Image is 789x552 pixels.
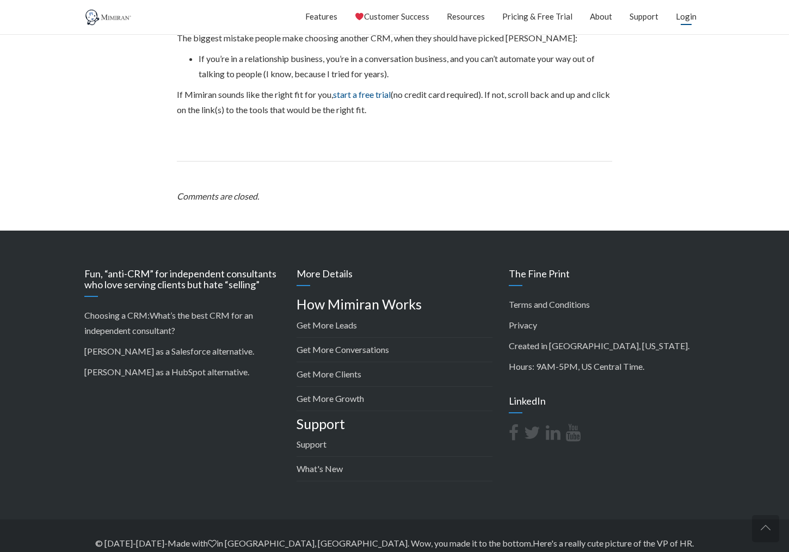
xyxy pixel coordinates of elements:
p: . [84,364,280,380]
h3: More Details [297,269,492,286]
a: Get More Growth [297,393,364,404]
p: The biggest mistake people make choosing another CRM, when they should have picked [PERSON_NAME]: [177,30,612,46]
a: What’s the best CRM for an independent consultant? [84,310,253,336]
div: Comments are closed. [177,189,612,204]
h3: LinkedIn [509,396,705,413]
a: Get More Clients [297,369,361,379]
span: Made with in [GEOGRAPHIC_DATA], [GEOGRAPHIC_DATA]. Wow, you made it to the bottom. . [168,538,694,548]
span: © [DATE]-[DATE] [95,538,164,548]
a: About [590,3,612,30]
a: [PERSON_NAME] as a Salesforce alternative [84,346,252,356]
a: Terms and Conditions [509,299,590,309]
a: [PERSON_NAME] as a HubSpot alternative [84,367,248,377]
a: What's New [297,463,343,474]
a: Pricing & Free Trial [502,3,572,30]
a: Features [305,3,337,30]
p: Choosing a CRM: [84,308,280,338]
img: ❤️ [355,13,363,21]
a: Login [676,3,696,30]
li: If you’re in a relationship business, you’re in a conversation business, and you can’t automate y... [199,51,612,82]
h3: Fun, “anti-CRM” for independent consultants who love serving clients but hate “selling” [84,269,280,297]
p: Created in [GEOGRAPHIC_DATA], [US_STATE]. [509,338,705,353]
a: Get More Leads [297,320,357,330]
a: start a free trial [333,89,391,100]
p: If Mimiran sounds like the right fit for you, (no credit card required). If not, scroll back and ... [177,87,612,117]
a: Support [297,439,326,449]
p: - [84,536,705,551]
a: Privacy [509,320,537,330]
a: Customer Success [355,3,429,30]
img: Mimiran CRM [84,9,133,26]
p: . [84,344,280,359]
a: Resources [447,3,485,30]
p: Hours: 9AM-5PM, US Central Time. [509,359,705,374]
a: Get More Conversations [297,344,389,355]
h3: The Fine Print [509,269,705,286]
a: Here's a really cute picture of the VP of HR [533,538,692,548]
h4: How Mimiran Works [297,297,492,312]
h4: Support [297,417,492,432]
a: Support [630,3,658,30]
